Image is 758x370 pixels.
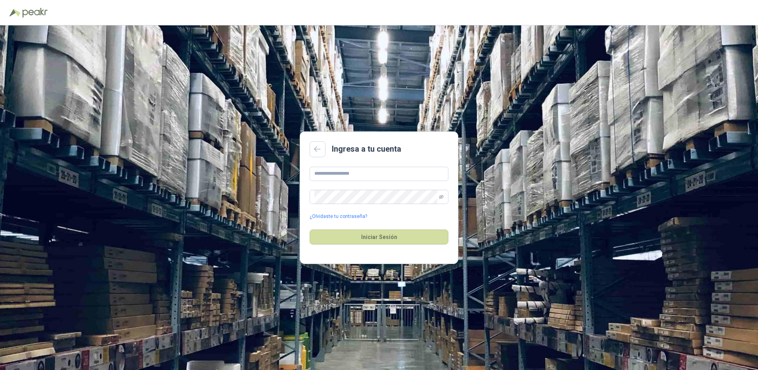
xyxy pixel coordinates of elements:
h2: Ingresa a tu cuenta [332,143,401,155]
img: Peakr [22,8,48,17]
button: Iniciar Sesión [310,229,448,245]
a: ¿Olvidaste tu contraseña? [310,213,367,220]
img: Logo [10,9,21,17]
span: eye-invisible [439,195,444,199]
